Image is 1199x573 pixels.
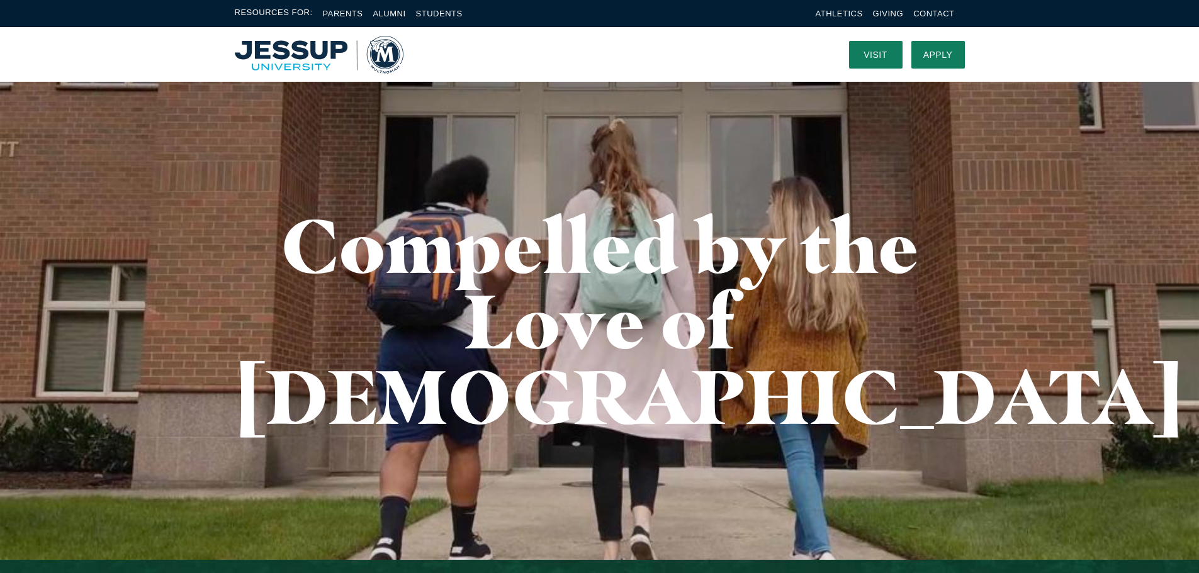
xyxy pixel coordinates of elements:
[323,9,363,18] a: Parents
[235,36,403,74] a: Home
[911,41,965,69] a: Apply
[816,9,863,18] a: Athletics
[235,6,313,21] span: Resources For:
[416,9,463,18] a: Students
[913,9,954,18] a: Contact
[849,41,903,69] a: Visit
[235,36,403,74] img: Multnomah University Logo
[873,9,904,18] a: Giving
[373,9,405,18] a: Alumni
[235,208,965,434] h1: Compelled by the Love of [DEMOGRAPHIC_DATA]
